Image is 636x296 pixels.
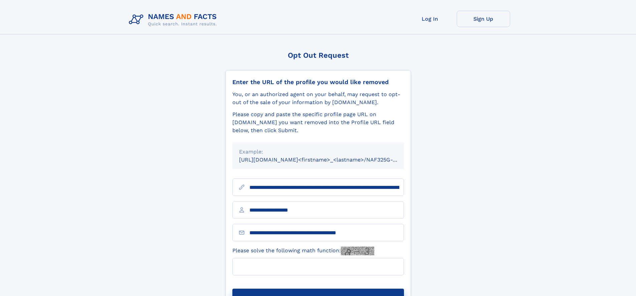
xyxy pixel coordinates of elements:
[457,11,510,27] a: Sign Up
[126,11,222,29] img: Logo Names and Facts
[225,51,411,59] div: Opt Out Request
[239,157,417,163] small: [URL][DOMAIN_NAME]<firstname>_<lastname>/NAF325G-xxxxxxxx
[403,11,457,27] a: Log In
[232,247,374,255] label: Please solve the following math function:
[239,148,397,156] div: Example:
[232,90,404,106] div: You, or an authorized agent on your behalf, may request to opt-out of the sale of your informatio...
[232,78,404,86] div: Enter the URL of the profile you would like removed
[232,110,404,134] div: Please copy and paste the specific profile page URL on [DOMAIN_NAME] you want removed into the Pr...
